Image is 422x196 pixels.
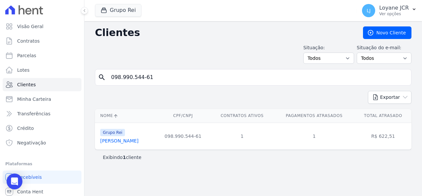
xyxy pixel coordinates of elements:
[379,11,409,17] p: Ver opções
[17,125,34,132] span: Crédito
[368,91,411,104] button: Exportar
[17,67,30,73] span: Lotes
[3,63,81,77] a: Lotes
[17,110,50,117] span: Transferências
[5,160,79,168] div: Plataformas
[355,123,411,149] td: R$ 622,51
[274,123,355,149] td: 1
[303,44,354,51] label: Situação:
[7,174,22,189] div: Open Intercom Messenger
[100,129,125,136] span: Grupo Rei
[17,188,43,195] span: Conta Hent
[123,155,126,160] b: 1
[155,123,210,149] td: 098.990.544-61
[17,174,42,180] span: Recebíveis
[379,5,409,11] p: Loyane JCR
[155,109,210,123] th: CPF/CNPJ
[95,109,155,123] th: Nome
[17,96,51,102] span: Minha Carteira
[17,52,36,59] span: Parcelas
[17,81,36,88] span: Clientes
[3,93,81,106] a: Minha Carteira
[211,109,274,123] th: Contratos Ativos
[17,23,44,30] span: Visão Geral
[367,8,371,13] span: LJ
[3,34,81,48] a: Contratos
[103,154,141,161] p: Exibindo cliente
[3,20,81,33] a: Visão Geral
[3,107,81,120] a: Transferências
[17,139,46,146] span: Negativação
[3,171,81,184] a: Recebíveis
[107,71,408,84] input: Buscar por nome, CPF ou e-mail
[3,78,81,91] a: Clientes
[95,27,352,39] h2: Clientes
[95,4,141,17] button: Grupo Rei
[211,123,274,149] td: 1
[355,109,411,123] th: Total Atrasado
[3,136,81,149] a: Negativação
[274,109,355,123] th: Pagamentos Atrasados
[100,138,138,143] a: [PERSON_NAME]
[98,73,106,81] i: search
[363,26,411,39] a: Novo Cliente
[3,49,81,62] a: Parcelas
[3,122,81,135] a: Crédito
[357,1,422,20] button: LJ Loyane JCR Ver opções
[357,44,411,51] label: Situação do e-mail:
[17,38,40,44] span: Contratos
